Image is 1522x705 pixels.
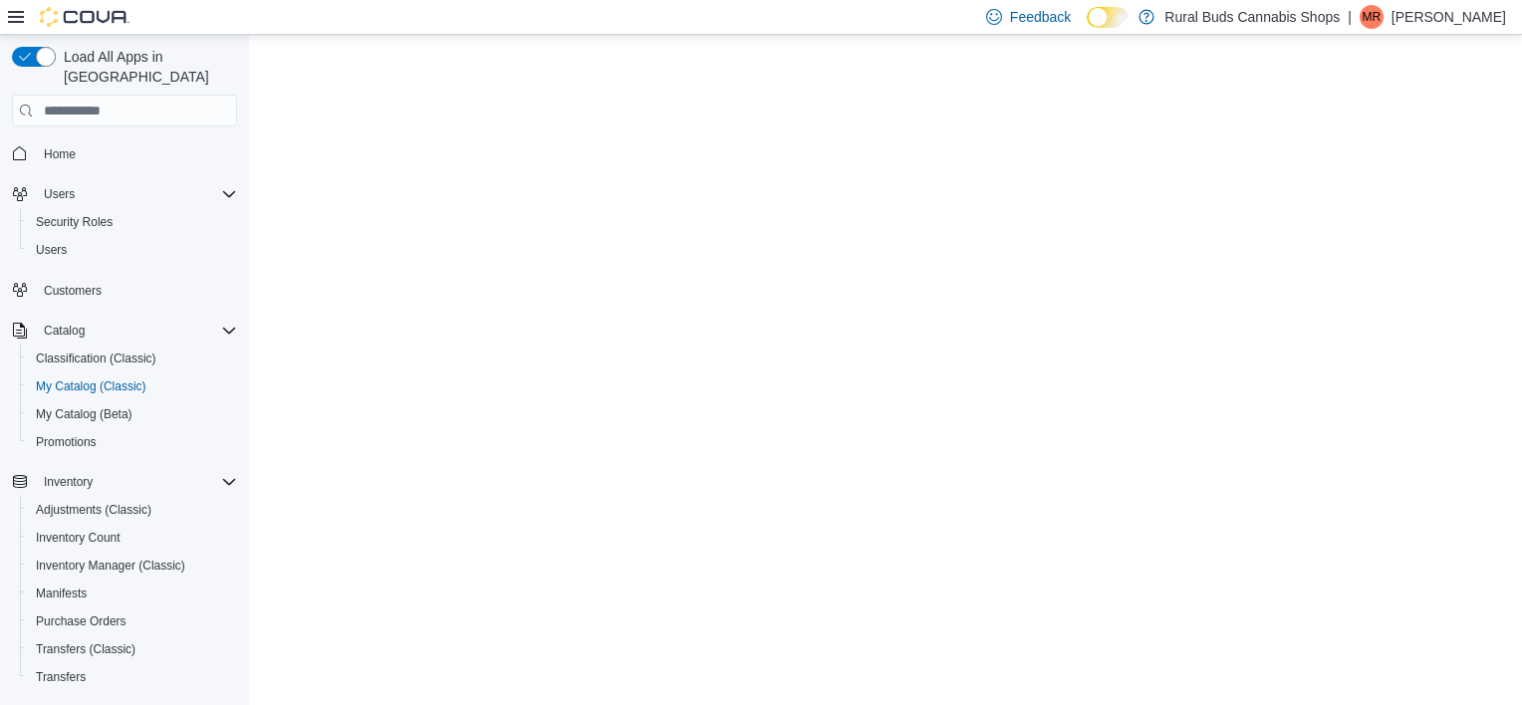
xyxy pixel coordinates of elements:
span: Purchase Orders [36,613,127,629]
span: Inventory [36,470,237,494]
a: Promotions [28,430,105,454]
span: Inventory [44,474,93,490]
span: Transfers (Classic) [36,641,135,657]
button: Users [4,180,245,208]
span: Catalog [44,323,85,339]
div: Mackenzie Remillard [1360,5,1384,29]
span: Inventory Manager (Classic) [28,554,237,578]
p: | [1348,5,1352,29]
a: Purchase Orders [28,609,134,633]
span: My Catalog (Classic) [36,378,146,394]
span: Classification (Classic) [28,347,237,370]
button: Transfers (Classic) [20,635,245,663]
span: Customers [36,278,237,303]
button: My Catalog (Beta) [20,400,245,428]
span: Inventory Manager (Classic) [36,558,185,574]
span: Transfers (Classic) [28,637,237,661]
span: Home [36,140,237,165]
span: Load All Apps in [GEOGRAPHIC_DATA] [56,47,237,87]
span: Classification (Classic) [36,351,156,366]
img: Cova [40,7,129,27]
span: Users [36,182,237,206]
button: Inventory [4,468,245,496]
span: Transfers [28,665,237,689]
span: Home [44,146,76,162]
span: My Catalog (Classic) [28,374,237,398]
button: Manifests [20,580,245,607]
span: Transfers [36,669,86,685]
button: Promotions [20,428,245,456]
button: My Catalog (Classic) [20,372,245,400]
button: Inventory [36,470,101,494]
span: Inventory Count [28,526,237,550]
input: Dark Mode [1087,7,1129,28]
button: Transfers [20,663,245,691]
a: Security Roles [28,210,121,234]
span: Adjustments (Classic) [28,498,237,522]
a: Home [36,142,84,166]
p: Rural Buds Cannabis Shops [1164,5,1340,29]
span: Users [44,186,75,202]
a: Transfers (Classic) [28,637,143,661]
a: Manifests [28,582,95,605]
button: Adjustments (Classic) [20,496,245,524]
span: Feedback [1010,7,1071,27]
p: [PERSON_NAME] [1392,5,1506,29]
button: Inventory Manager (Classic) [20,552,245,580]
button: Classification (Classic) [20,345,245,372]
span: My Catalog (Beta) [36,406,132,422]
button: Catalog [36,319,93,343]
span: Promotions [36,434,97,450]
span: Inventory Count [36,530,121,546]
a: My Catalog (Beta) [28,402,140,426]
span: Security Roles [28,210,237,234]
span: Manifests [28,582,237,605]
span: MR [1363,5,1382,29]
a: Classification (Classic) [28,347,164,370]
span: Users [28,238,237,262]
button: Home [4,138,245,167]
button: Users [36,182,83,206]
button: Catalog [4,317,245,345]
button: Users [20,236,245,264]
a: Customers [36,279,110,303]
a: Transfers [28,665,94,689]
span: Promotions [28,430,237,454]
a: Adjustments (Classic) [28,498,159,522]
a: Inventory Manager (Classic) [28,554,193,578]
button: Customers [4,276,245,305]
span: Users [36,242,67,258]
span: Manifests [36,586,87,601]
span: Purchase Orders [28,609,237,633]
span: Adjustments (Classic) [36,502,151,518]
span: Customers [44,283,102,299]
button: Purchase Orders [20,607,245,635]
span: Security Roles [36,214,113,230]
a: Inventory Count [28,526,128,550]
button: Inventory Count [20,524,245,552]
a: My Catalog (Classic) [28,374,154,398]
span: Dark Mode [1087,28,1088,29]
a: Users [28,238,75,262]
span: Catalog [36,319,237,343]
button: Security Roles [20,208,245,236]
span: My Catalog (Beta) [28,402,237,426]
